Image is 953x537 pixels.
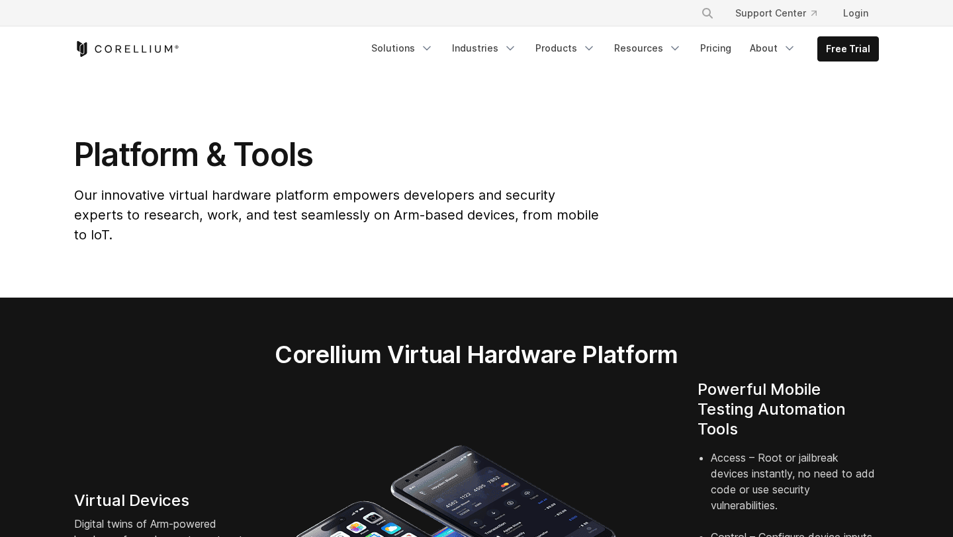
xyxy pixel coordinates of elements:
[74,491,255,511] h4: Virtual Devices
[833,1,879,25] a: Login
[527,36,604,60] a: Products
[606,36,690,60] a: Resources
[74,187,599,243] span: Our innovative virtual hardware platform empowers developers and security experts to research, wo...
[818,37,878,61] a: Free Trial
[696,1,719,25] button: Search
[363,36,879,62] div: Navigation Menu
[444,36,525,60] a: Industries
[685,1,879,25] div: Navigation Menu
[363,36,441,60] a: Solutions
[692,36,739,60] a: Pricing
[725,1,827,25] a: Support Center
[212,340,740,369] h2: Corellium Virtual Hardware Platform
[711,450,879,529] li: Access – Root or jailbreak devices instantly, no need to add code or use security vulnerabilities.
[74,41,179,57] a: Corellium Home
[742,36,804,60] a: About
[698,380,879,439] h4: Powerful Mobile Testing Automation Tools
[74,135,602,175] h1: Platform & Tools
